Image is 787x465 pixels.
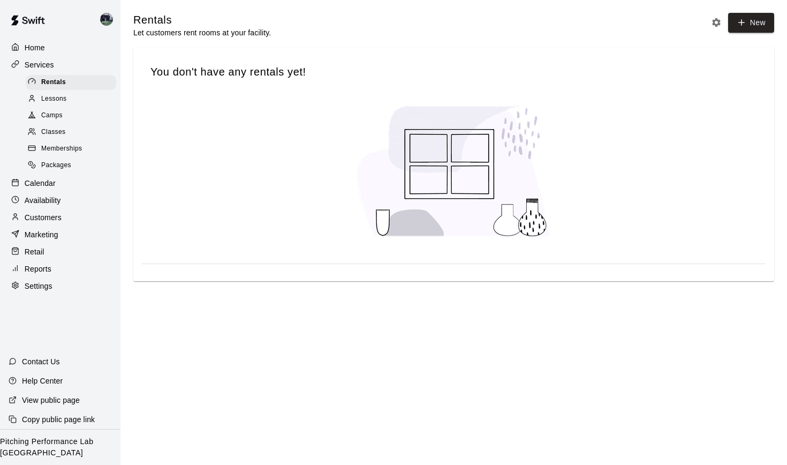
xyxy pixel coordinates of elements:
div: Rentals [26,75,116,90]
button: Rental settings [708,14,724,31]
p: Help Center [22,376,63,386]
img: Kevin Greene [100,13,113,26]
div: Memberships [26,141,116,156]
div: Classes [26,125,116,140]
a: Settings [9,278,112,294]
a: Services [9,57,112,73]
div: Lessons [26,92,116,107]
a: Availability [9,192,112,208]
span: Packages [41,160,71,171]
p: Retail [25,246,44,257]
p: Let customers rent rooms at your facility. [133,27,271,38]
span: Memberships [41,144,82,154]
h5: Rentals [133,13,271,27]
p: View public page [22,395,80,406]
span: Lessons [41,94,67,104]
p: Customers [25,212,62,223]
a: Customers [9,209,112,226]
div: Kevin Greene [98,9,120,30]
p: Settings [25,281,52,291]
p: Reports [25,264,51,274]
span: You don't have any rentals yet! [150,65,757,79]
span: Rentals [41,77,66,88]
p: Services [25,59,54,70]
a: Home [9,40,112,56]
a: Retail [9,244,112,260]
a: Packages [26,157,120,174]
p: Marketing [25,229,58,240]
p: Calendar [25,178,56,189]
p: Contact Us [22,356,60,367]
a: Classes [26,124,120,141]
img: No services created [347,96,561,246]
p: Copy public page link [22,414,95,425]
span: Camps [41,110,63,121]
a: Rentals [26,74,120,91]
a: Calendar [9,175,112,191]
p: Availability [25,195,61,206]
p: Home [25,42,45,53]
a: Camps [26,108,120,124]
div: Camps [26,108,116,123]
div: Packages [26,158,116,173]
a: Lessons [26,91,120,107]
a: Marketing [9,227,112,243]
a: Memberships [26,141,120,157]
a: Reports [9,261,112,277]
a: New [728,13,774,33]
span: Classes [41,127,65,138]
